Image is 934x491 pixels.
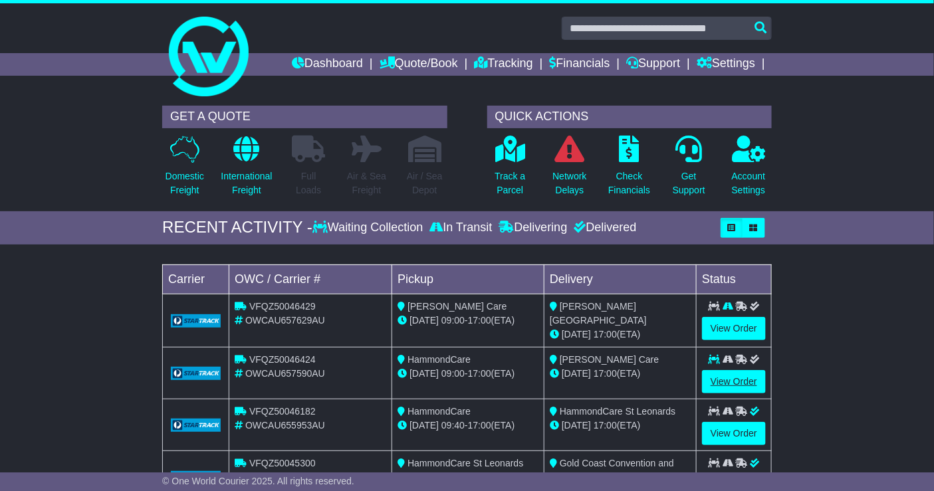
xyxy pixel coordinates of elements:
a: Support [626,53,680,76]
span: 17:00 [594,329,617,340]
a: Settings [697,53,755,76]
span: OWCAU657629AU [245,315,325,326]
td: Delivery [544,264,697,294]
span: [DATE] [562,420,591,431]
a: Quote/Book [380,53,458,76]
span: [DATE] [409,315,439,326]
div: RECENT ACTIVITY - [162,218,312,237]
div: Delivered [570,221,636,235]
span: © One World Courier 2025. All rights reserved. [162,476,354,486]
span: 17:00 [468,368,491,379]
a: View Order [702,422,766,445]
span: Gold Coast Convention and Exhibition Centre [550,458,674,482]
div: (ETA) [550,367,691,381]
div: - (ETA) [398,314,538,328]
p: Check Financials [608,169,650,197]
a: InternationalFreight [220,135,273,205]
span: [PERSON_NAME][GEOGRAPHIC_DATA] [550,301,647,326]
a: View Order [702,317,766,340]
span: [PERSON_NAME] Care [560,354,659,365]
td: Status [697,264,772,294]
span: 09:00 [441,472,465,482]
a: Dashboard [292,53,363,76]
span: VFQZ50045300 [249,458,316,468]
span: OWCAU655953AU [245,420,325,431]
p: Full Loads [292,169,325,197]
span: 09:00 [441,315,465,326]
span: HammondCare [408,406,471,417]
a: Track aParcel [494,135,526,205]
span: VFQZ50046429 [249,301,316,312]
span: 17:00 [594,368,617,379]
a: CheckFinancials [608,135,651,205]
a: NetworkDelays [552,135,587,205]
div: - (ETA) [398,367,538,381]
span: [DATE] [562,329,591,340]
p: Air & Sea Freight [347,169,386,197]
a: Tracking [475,53,533,76]
div: - (ETA) [398,419,538,433]
td: Carrier [163,264,229,294]
a: View Order [702,370,766,393]
span: 09:00 [441,368,465,379]
span: [DATE] [409,420,439,431]
div: (ETA) [550,328,691,342]
td: Pickup [392,264,544,294]
img: GetCarrierServiceLogo [171,471,221,484]
div: QUICK ACTIONS [487,106,772,128]
img: GetCarrierServiceLogo [171,419,221,432]
img: GetCarrierServiceLogo [171,367,221,380]
span: VFQZ50046182 [249,406,316,417]
span: 09:40 [441,420,465,431]
a: GetSupport [672,135,706,205]
span: [DATE] [562,368,591,379]
p: Domestic Freight [166,169,204,197]
a: Financials [550,53,610,76]
span: VFQZ50046424 [249,354,316,365]
div: - (ETA) [398,470,538,484]
p: Track a Parcel [495,169,525,197]
div: (ETA) [550,419,691,433]
div: Delivering [495,221,570,235]
div: Waiting Collection [312,221,426,235]
td: OWC / Carrier # [229,264,392,294]
span: 17:00 [468,315,491,326]
img: GetCarrierServiceLogo [171,314,221,328]
div: In Transit [426,221,495,235]
span: 17:00 [594,420,617,431]
span: [PERSON_NAME] Care [408,301,507,312]
p: Air / Sea Depot [407,169,443,197]
p: International Freight [221,169,272,197]
span: [DATE] [409,472,439,482]
span: HammondCare St Leonards [560,406,675,417]
span: HammondCare [408,354,471,365]
span: OWCAU657590AU [245,368,325,379]
span: [DATE] [409,368,439,379]
p: Get Support [673,169,705,197]
span: 17:00 [468,472,491,482]
p: Network Delays [552,169,586,197]
div: GET A QUOTE [162,106,447,128]
a: AccountSettings [731,135,766,205]
span: 17:00 [468,420,491,431]
span: OWCAU650637AU [245,472,325,482]
p: Account Settings [732,169,766,197]
span: HammondCare St Leonards [408,458,523,468]
a: DomesticFreight [165,135,205,205]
